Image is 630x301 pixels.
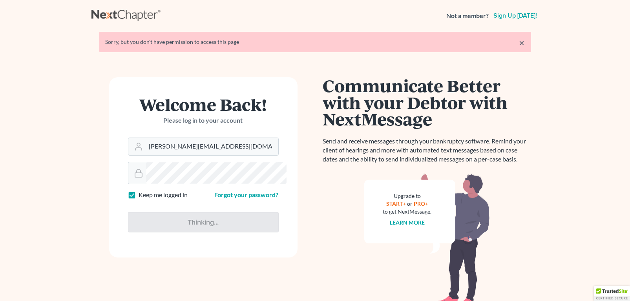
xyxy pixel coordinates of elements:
[519,38,525,47] a: ×
[383,208,432,216] div: to get NextMessage.
[128,212,279,232] input: Thinking...
[407,200,413,207] span: or
[106,38,525,46] div: Sorry, but you don't have permission to access this page
[386,200,406,207] a: START+
[492,13,539,19] a: Sign up [DATE]!
[390,219,425,226] a: Learn more
[139,190,188,199] label: Keep me logged in
[594,286,630,301] div: TrustedSite Certified
[215,191,279,198] a: Forgot your password?
[323,137,531,164] p: Send and receive messages through your bankruptcy software. Remind your client of hearings and mo...
[447,11,489,20] strong: Not a member?
[128,96,279,113] h1: Welcome Back!
[323,77,531,127] h1: Communicate Better with your Debtor with NextMessage
[383,192,432,200] div: Upgrade to
[414,200,428,207] a: PRO+
[128,116,279,125] p: Please log in to your account
[146,138,278,155] input: Email Address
